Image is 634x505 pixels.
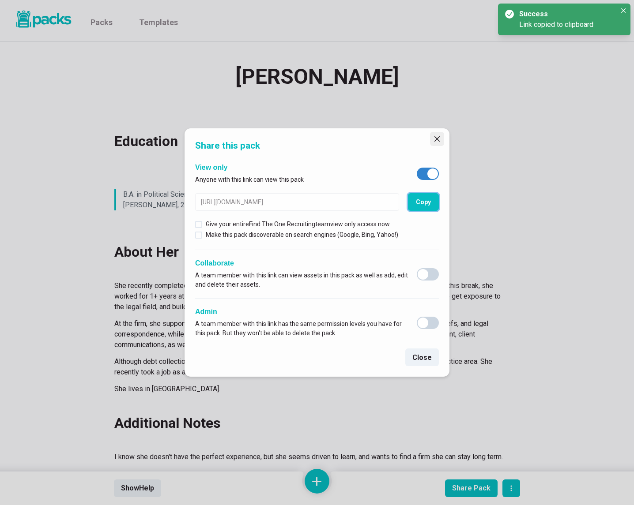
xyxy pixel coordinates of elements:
button: Close [430,132,444,146]
div: Success [519,9,613,19]
p: Anyone with this link can view this pack [195,175,304,184]
p: Give your entire Find The One Recruiting team view only access now [206,220,390,229]
h2: Admin [195,307,408,316]
button: Close [618,5,629,16]
button: Close [405,348,439,366]
header: Share this pack [185,128,449,160]
div: Link copied to clipboard [519,19,616,30]
p: A team member with this link has the same permission levels you have for this pack. But they won'... [195,319,408,338]
p: A team member with this link can view assets in this pack as well as add, edit and delete their a... [195,271,408,289]
h2: View only [195,163,304,172]
h2: Collaborate [195,259,408,267]
button: Copy [408,193,439,211]
p: Make this pack discoverable on search engines (Google, Bing, Yahoo!) [206,230,398,239]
